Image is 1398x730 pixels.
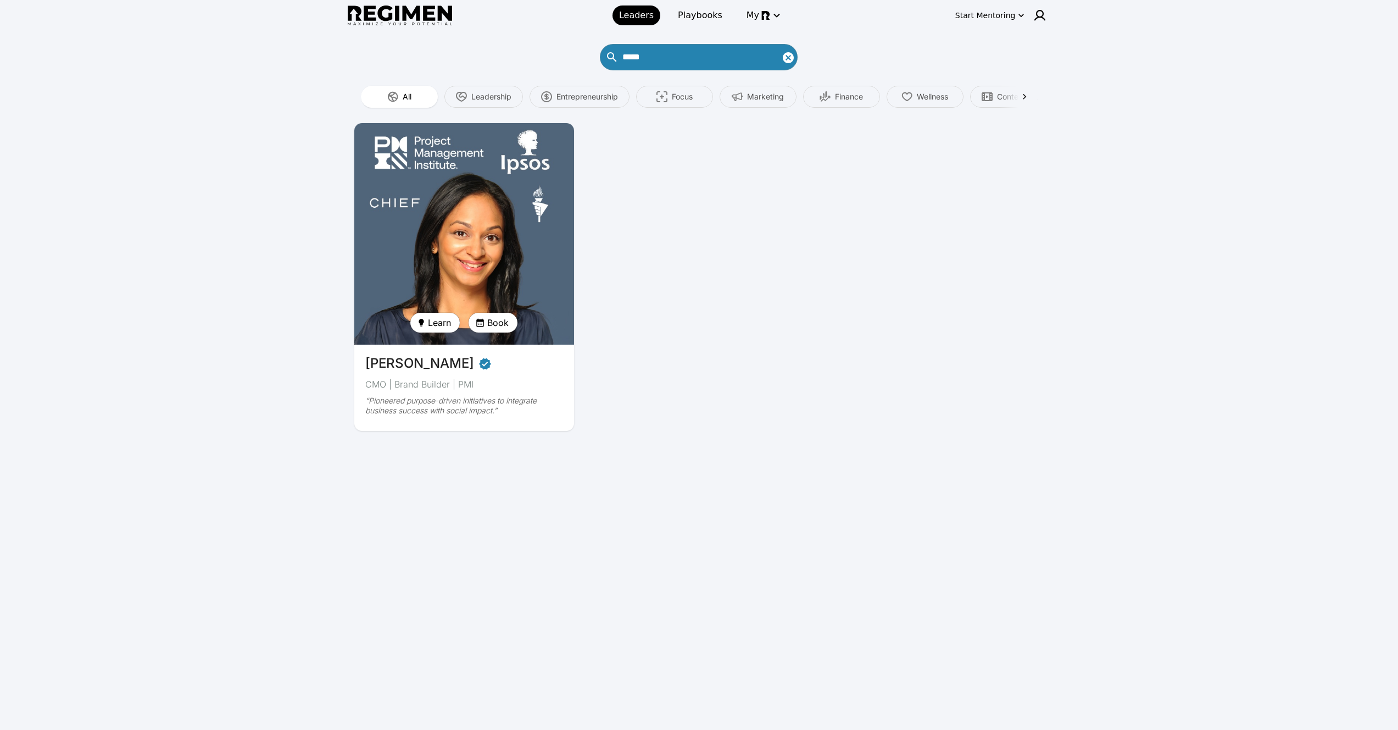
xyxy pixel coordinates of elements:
[365,378,563,391] div: CMO | Brand Builder | PMI
[955,10,1016,21] div: Start Mentoring
[720,86,797,108] button: Marketing
[970,86,1070,108] button: Content Creation
[656,91,667,102] img: Focus
[747,91,784,102] span: Marketing
[803,86,880,108] button: Finance
[361,86,438,108] button: All
[530,86,630,108] button: Entrepreneurship
[469,313,517,333] button: Book
[410,313,460,333] button: Learn
[365,353,474,373] span: [PERSON_NAME]
[740,5,786,25] button: My
[672,91,693,102] span: Focus
[456,91,467,102] img: Leadership
[953,7,1027,24] button: Start Mentoring
[556,91,618,102] span: Entrepreneurship
[365,396,563,416] div: “Pioneered purpose-driven initiatives to integrate business success with social impact.”
[901,91,912,102] img: Wellness
[887,86,963,108] button: Wellness
[982,91,993,102] img: Content Creation
[747,9,759,22] span: My
[619,9,654,22] span: Leaders
[478,353,492,373] span: Verified partner - Menaka Gopinath
[782,51,795,64] button: Clear search text
[387,91,398,102] img: All
[820,91,831,102] img: Finance
[1033,9,1046,22] img: user icon
[444,86,523,108] button: Leadership
[671,5,729,25] a: Playbooks
[487,316,509,329] span: Book
[997,91,1058,102] span: Content Creation
[678,9,722,22] span: Playbooks
[541,91,552,102] img: Entrepreneurship
[732,91,743,102] img: Marketing
[354,123,574,345] img: avatar of Menaka Gopinath
[348,5,452,26] img: Regimen logo
[917,91,948,102] span: Wellness
[403,91,411,102] span: All
[612,5,660,25] a: Leaders
[835,91,863,102] span: Finance
[471,91,511,102] span: Leadership
[428,316,451,329] span: Learn
[636,86,713,108] button: Focus
[600,44,798,70] div: Who do you want to learn from?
